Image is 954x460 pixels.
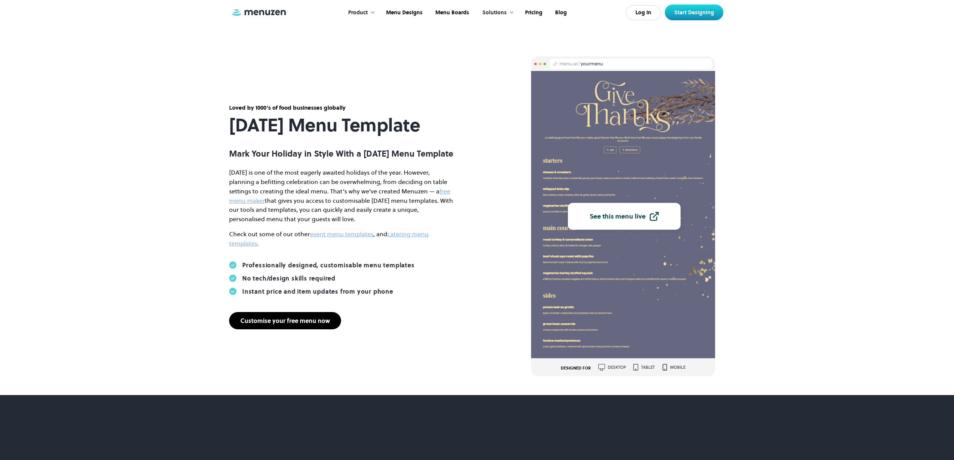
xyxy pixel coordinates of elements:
[341,1,379,24] div: Product
[240,318,330,324] div: Customise your free menu now
[229,168,454,224] p: [DATE] is one of the most eagerly awaited holidays of the year. However, planning a befitting cel...
[626,5,661,20] a: Log In
[229,149,454,158] p: Mark Your Holiday in Style With a [DATE] Menu Template
[531,71,715,358] img: Thanksgiving Menu Template
[310,230,373,238] a: event menu templates
[475,1,518,24] div: Solutions
[665,5,723,20] a: Start Designing
[229,229,454,248] p: Check out some of our other , and
[641,365,655,370] div: tablet
[670,365,685,370] div: mobile
[379,1,428,24] a: Menu Designs
[548,1,572,24] a: Blog
[242,288,393,295] div: Instant price and item updates from your phone
[242,274,335,282] div: No tech/design skills required
[242,261,415,269] div: Professionally designed, customisable menu templates
[428,1,475,24] a: Menu Boards
[518,1,548,24] a: Pricing
[229,230,429,247] a: catering menu templates.
[482,9,507,17] div: Solutions
[608,365,626,370] div: desktop
[348,9,368,17] div: Product
[229,187,450,205] a: free menu maker
[590,213,646,220] div: See this menu live
[229,115,454,136] h1: [DATE] Menu Template
[229,104,454,112] div: Loved by 1000's of food businesses globally
[229,312,341,329] a: Customise your free menu now
[561,366,591,371] div: DESIGNED FOR
[568,203,681,230] a: See this menu live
